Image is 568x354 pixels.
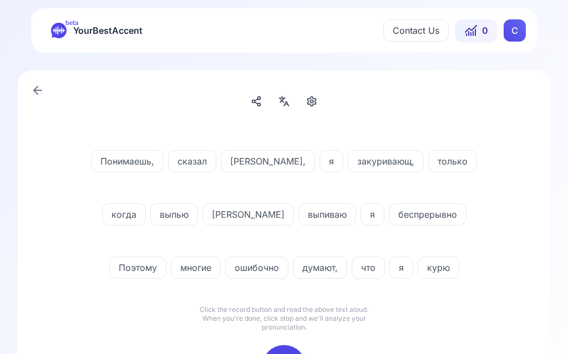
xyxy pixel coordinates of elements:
[429,155,476,168] span: только
[109,256,166,279] button: Поэтому
[348,155,423,168] span: закуривающ,
[110,261,166,274] span: Поэтому
[171,261,220,274] span: многие
[91,150,164,172] button: Понимаешь,
[418,256,459,279] button: курю
[352,256,385,279] button: что
[221,155,315,168] span: [PERSON_NAME],
[150,203,198,225] button: выпью
[103,208,145,221] span: когда
[225,256,288,279] button: ошибочно
[389,203,466,225] button: беспрерывно
[42,23,151,38] a: betaYourBestAccent
[389,256,413,279] button: я
[293,256,347,279] button: думают,
[168,150,216,172] button: сказал
[92,155,163,168] span: Понимаешь,
[361,203,384,225] button: я
[226,261,288,274] span: ошибочно
[361,208,384,221] span: я
[352,261,384,274] span: что
[383,19,449,42] button: Contact Us
[293,261,347,274] span: думают,
[390,261,413,274] span: я
[73,23,143,38] span: YourBestAccent
[389,208,466,221] span: беспрерывно
[455,19,497,42] button: 0
[151,208,197,221] span: выпью
[195,305,373,332] p: Click the record button and read the above text aloud. When you're done, click stop and we'll ana...
[319,150,343,172] button: я
[202,203,294,225] button: [PERSON_NAME]
[418,261,459,274] span: курю
[428,150,477,172] button: только
[504,19,526,42] button: CC
[299,208,356,221] span: выпиваю
[320,155,343,168] span: я
[298,203,356,225] button: выпиваю
[102,203,146,225] button: когда
[203,208,293,221] span: [PERSON_NAME]
[504,19,526,42] div: C
[65,18,78,27] span: beta
[482,24,488,37] span: 0
[221,150,315,172] button: [PERSON_NAME],
[169,155,216,168] span: сказал
[348,150,424,172] button: закуривающ,
[171,256,221,279] button: многие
